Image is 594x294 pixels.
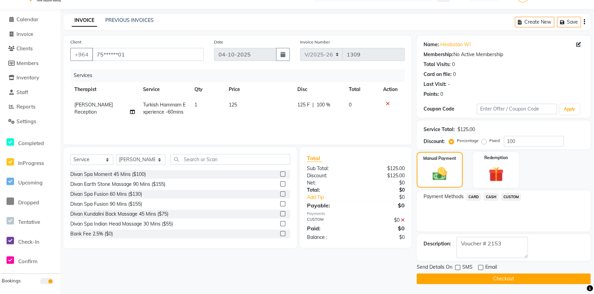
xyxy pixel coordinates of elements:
[194,102,197,108] span: 1
[356,234,410,241] div: $0
[301,224,356,232] div: Paid:
[70,191,142,198] div: Divan Spa Fusion 60 Mins ($130)
[453,71,456,78] div: 0
[356,201,410,209] div: $0
[424,138,445,145] div: Discount:
[440,91,443,98] div: 0
[16,103,35,110] span: Reports
[448,81,450,88] div: -
[424,51,453,58] div: Membership:
[293,82,345,97] th: Disc
[356,187,410,194] div: $0
[2,30,58,38] a: Invoice
[74,102,113,115] span: [PERSON_NAME] Reception
[301,179,356,187] div: Net:
[2,103,58,111] a: Reports
[2,60,58,67] a: Members
[214,39,223,45] label: Date
[458,126,475,133] div: $125.00
[18,199,39,206] span: Dropped
[16,118,36,125] span: Settings
[143,102,186,115] span: Turkish Hammam Experience -60mins
[356,172,410,179] div: $125.00
[424,51,584,58] div: No Active Membership
[301,172,356,179] div: Discount:
[16,31,33,37] span: Invoice
[72,14,97,27] a: INVOICE
[424,91,439,98] div: Points:
[379,82,405,97] th: Action
[457,138,479,144] label: Percentage
[301,187,356,194] div: Total:
[16,60,38,66] span: Members
[424,61,451,68] div: Total Visits:
[170,154,290,165] input: Search or Scan
[105,17,154,23] a: PREVIOUS INVOICES
[424,193,464,200] span: Payment Methods
[18,258,37,265] span: Confirm
[70,82,139,97] th: Therapist
[301,217,356,224] div: CUSTOM
[16,16,38,23] span: Calendar
[424,240,451,247] div: Description:
[428,166,451,182] img: _cash.svg
[16,45,33,52] span: Clients
[424,105,477,113] div: Coupon Code
[466,193,481,201] span: CARD
[18,140,44,146] span: Completed
[70,48,93,61] button: +964
[301,194,365,201] a: Add Tip
[423,155,456,162] label: Manual Payment
[2,74,58,82] a: Inventory
[462,264,473,272] span: SMS
[484,155,508,161] label: Redemption
[484,165,508,183] img: _gift.svg
[2,89,58,97] a: Staff
[2,118,58,126] a: Settings
[225,82,293,97] th: Price
[301,165,356,172] div: Sub Total:
[92,48,204,61] input: Search by Name/Mobile/Email/Code
[307,155,322,162] span: Total
[417,273,591,284] button: Checkout
[356,224,410,232] div: $0
[356,179,410,187] div: $0
[501,193,521,201] span: CUSTOM
[477,104,557,114] input: Enter Offer / Coupon Code
[345,82,379,97] th: Total
[70,201,142,208] div: Divan Spa Fusion 90 Mins ($155)
[70,181,165,188] div: Divan Earth Stone Massage 90 Mins ($155)
[349,102,352,108] span: 0
[417,264,452,272] span: Send Details On
[2,16,58,24] a: Calendar
[365,194,409,201] div: $0
[317,101,330,108] span: 100 %
[71,69,410,82] div: Services
[452,61,455,68] div: 0
[70,210,168,218] div: Divan Kundalini Back Massage 45 Mins ($75)
[18,239,39,245] span: Check-In
[489,138,500,144] label: Fixed
[70,230,113,238] div: Bank Fee 2.5% ($0)
[297,101,310,108] span: 125 F
[356,165,410,172] div: $125.00
[2,45,58,53] a: Clients
[16,74,39,81] span: Inventory
[229,102,237,108] span: 125
[312,101,314,108] span: |
[70,39,81,45] label: Client
[301,201,356,209] div: Payable:
[440,41,471,48] a: Hindsstan Wl
[18,219,40,225] span: Tentative
[515,17,554,27] button: Create New
[16,89,28,95] span: Staff
[485,264,497,272] span: Email
[424,81,447,88] div: Last Visit:
[300,39,330,45] label: Invoice Number
[139,82,190,97] th: Service
[18,160,44,166] span: InProgress
[307,211,404,217] div: Payments
[484,193,498,201] span: CASH
[190,82,225,97] th: Qty
[424,41,439,48] div: Name:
